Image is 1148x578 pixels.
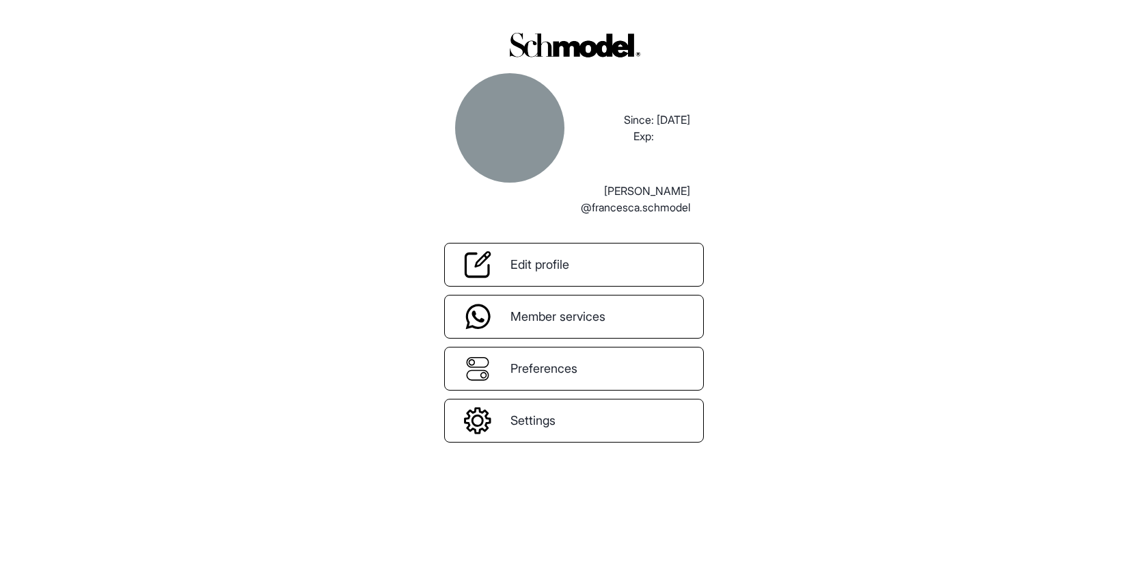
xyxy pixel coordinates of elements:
[633,128,654,144] p: Exp:
[510,307,605,326] span: Member services
[657,111,690,128] p: [DATE]
[604,183,690,199] p: [PERSON_NAME]
[444,399,704,443] a: settingsSettings
[464,355,491,382] img: Preferances
[510,359,577,378] span: Preferences
[444,243,704,287] a: EditProfileEdit profile
[464,251,491,278] img: EditProfile
[510,411,556,430] span: Settings
[502,27,646,62] img: logo
[464,407,491,434] img: settings
[581,199,690,215] p: @francesca.schmodel
[455,73,564,183] div: Francesca Osborn
[624,111,654,128] p: Since:
[510,255,569,274] span: Edit profile
[465,303,491,330] img: MemberServices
